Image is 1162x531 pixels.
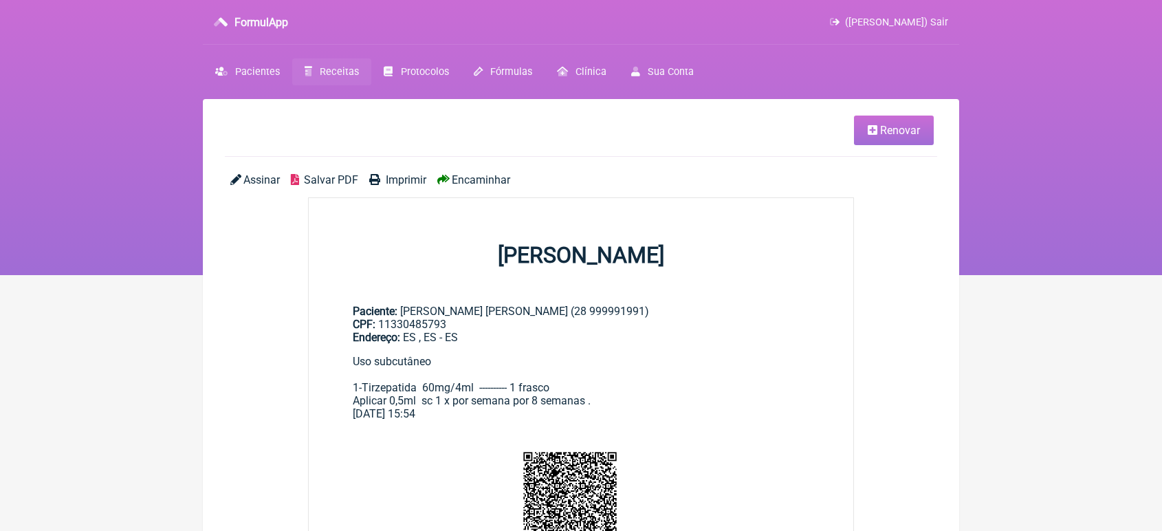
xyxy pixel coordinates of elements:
a: Receitas [292,58,371,85]
span: Pacientes [235,66,280,78]
span: Paciente: [353,305,397,318]
div: [PERSON_NAME] [PERSON_NAME] (28 999991991) [353,305,809,344]
a: Renovar [854,116,934,145]
a: Pacientes [203,58,292,85]
span: Renovar [880,124,920,137]
span: Protocolos [401,66,449,78]
span: CPF: [353,318,375,331]
a: Protocolos [371,58,461,85]
span: Encaminhar [452,173,510,186]
span: Clínica [575,66,606,78]
div: 11330485793 [353,318,809,331]
span: Imprimir [386,173,426,186]
span: Receitas [320,66,359,78]
span: Assinar [243,173,280,186]
h3: FormulApp [234,16,288,29]
span: ([PERSON_NAME]) Sair [845,17,948,28]
span: Sua Conta [648,66,694,78]
div: ES , ES - ES [353,331,809,344]
a: Salvar PDF [291,173,358,186]
a: Fórmulas [461,58,545,85]
a: Sua Conta [619,58,706,85]
span: Fórmulas [490,66,532,78]
span: Endereço: [353,331,400,344]
span: Salvar PDF [304,173,358,186]
div: [DATE] 15:54 [353,407,809,420]
a: Clínica [545,58,619,85]
a: Imprimir [369,173,426,186]
a: ([PERSON_NAME]) Sair [830,17,948,28]
h1: [PERSON_NAME] [309,242,853,268]
div: Uso subcutâneo 1-Tirzepatida 60mg/4ml ---------- 1 frasco Aplicar 0,5ml sc 1 x por semana por 8 s... [353,355,809,407]
a: Encaminhar [437,173,510,186]
a: Assinar [230,173,280,186]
